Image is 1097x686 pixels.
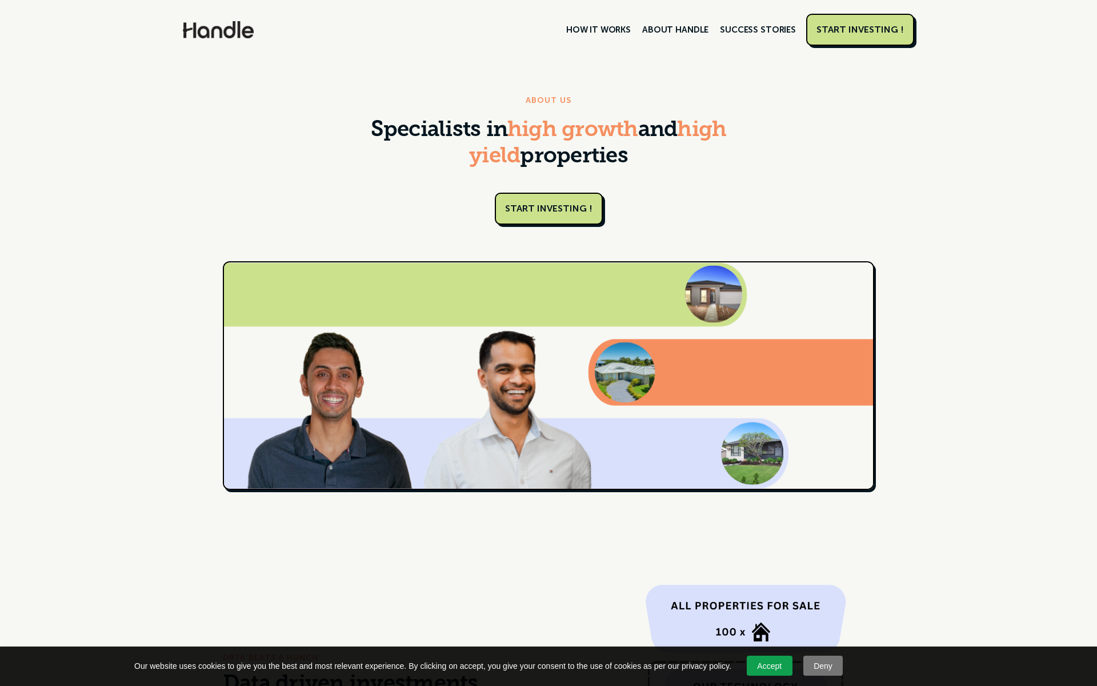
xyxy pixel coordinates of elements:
[526,94,571,107] div: ABOUT US
[747,656,792,676] a: Accept
[507,119,638,142] span: high growth
[560,20,636,39] a: HOW IT WORKS
[134,660,731,672] span: Our website uses cookies to give you the best and most relevant experience. By clicking on accept...
[469,119,726,168] span: high yield
[369,118,728,170] h1: Specialists in and properties
[636,20,714,39] a: ABOUT HANDLE
[495,193,603,225] a: START INVESTING !
[803,656,843,676] a: Deny
[714,20,802,39] a: SUCCESS STORIES
[816,24,904,35] div: START INVESTING !
[806,14,914,46] a: START INVESTING !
